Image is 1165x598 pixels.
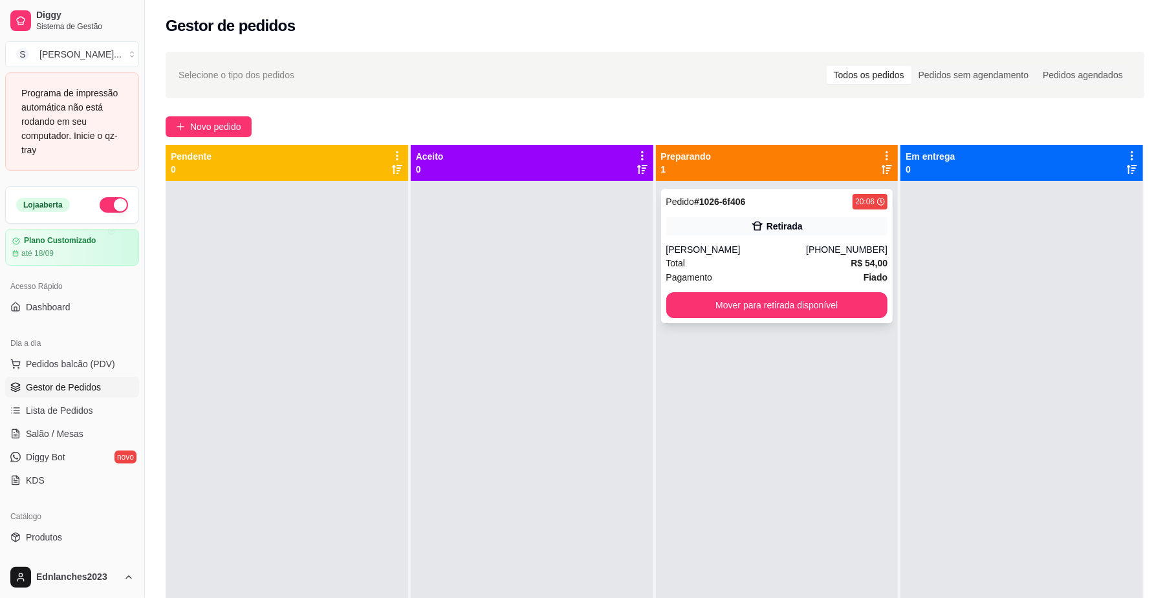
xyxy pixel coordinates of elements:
[767,220,803,233] div: Retirada
[855,197,875,207] div: 20:06
[26,554,87,567] span: Complementos
[190,120,241,134] span: Novo pedido
[5,470,139,491] a: KDS
[5,276,139,297] div: Acesso Rápido
[5,550,139,571] a: Complementos
[5,506,139,527] div: Catálogo
[36,10,134,21] span: Diggy
[21,86,123,157] div: Programa de impressão automática não está rodando em seu computador. Inicie o qz-tray
[24,236,96,246] article: Plano Customizado
[1036,66,1130,84] div: Pedidos agendados
[26,301,71,314] span: Dashboard
[864,272,887,283] strong: Fiado
[36,571,118,583] span: Ednlanches2023
[666,270,713,284] span: Pagamento
[179,68,294,82] span: Selecione o tipo dos pedidos
[16,48,29,61] span: S
[39,48,122,61] div: [PERSON_NAME] ...
[661,163,712,176] p: 1
[666,256,686,270] span: Total
[666,197,695,207] span: Pedido
[416,150,444,163] p: Aceito
[26,451,65,464] span: Diggy Bot
[26,358,115,370] span: Pedidos balcão (PDV)
[5,333,139,354] div: Dia a dia
[26,474,45,487] span: KDS
[5,527,139,548] a: Produtos
[5,377,139,398] a: Gestor de Pedidos
[5,354,139,374] button: Pedidos balcão (PDV)
[36,21,134,32] span: Sistema de Gestão
[176,122,185,131] span: plus
[26,531,62,544] span: Produtos
[851,258,887,268] strong: R$ 54,00
[5,229,139,266] a: Plano Customizadoaté 18/09
[5,447,139,467] a: Diggy Botnovo
[666,292,888,318] button: Mover para retirada disponível
[21,248,54,259] article: até 18/09
[416,163,444,176] p: 0
[16,198,70,212] div: Loja aberta
[171,150,212,163] p: Pendente
[661,150,712,163] p: Preparando
[906,150,955,163] p: Em entrega
[827,66,911,84] div: Todos os pedidos
[100,197,128,213] button: Alterar Status
[26,404,93,417] span: Lista de Pedidos
[911,66,1036,84] div: Pedidos sem agendamento
[5,400,139,421] a: Lista de Pedidos
[694,197,745,207] strong: # 1026-6f406
[666,243,807,256] div: [PERSON_NAME]
[5,41,139,67] button: Select a team
[166,116,252,137] button: Novo pedido
[5,562,139,593] button: Ednlanches2023
[166,16,296,36] h2: Gestor de pedidos
[171,163,212,176] p: 0
[26,381,101,394] span: Gestor de Pedidos
[26,427,83,440] span: Salão / Mesas
[906,163,955,176] p: 0
[806,243,887,256] div: [PHONE_NUMBER]
[5,423,139,444] a: Salão / Mesas
[5,297,139,317] a: Dashboard
[5,5,139,36] a: DiggySistema de Gestão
